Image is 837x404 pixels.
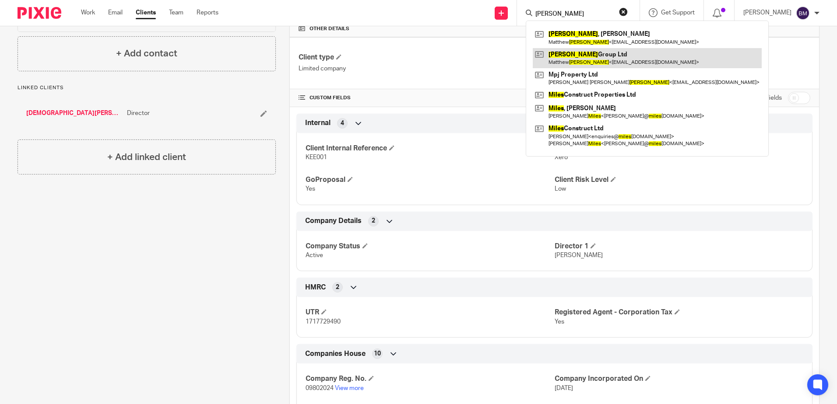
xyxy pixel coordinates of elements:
a: View more [335,385,364,391]
h4: Client Internal Reference [306,144,554,153]
h4: UTR [306,308,554,317]
button: Clear [619,7,628,16]
span: 2 [372,216,375,225]
a: Email [108,8,123,17]
span: 2 [336,283,339,292]
span: [DATE] [555,385,573,391]
span: Get Support [661,10,695,16]
span: Yes [306,186,315,192]
span: Company Details [305,216,362,226]
p: [PERSON_NAME] [743,8,791,17]
img: Pixie [18,7,61,19]
span: 10 [374,349,381,358]
span: [PERSON_NAME] [555,252,603,258]
span: Active [306,252,323,258]
span: 09802024 [306,385,334,391]
h4: Client type [299,53,554,62]
span: 4 [341,119,344,128]
a: Team [169,8,183,17]
span: 1717729490 [306,319,341,325]
img: svg%3E [796,6,810,20]
h4: Company Reg. No. [306,374,554,383]
h4: GoProposal [306,175,554,185]
h4: Registered Agent - Corporation Tax [555,308,803,317]
span: Yes [555,319,564,325]
span: Low [555,186,566,192]
span: Other details [309,25,349,32]
h4: Company Incorporated On [555,374,803,383]
a: Reports [197,8,218,17]
span: KEE001 [306,154,327,160]
h4: + Add linked client [107,150,186,164]
a: Work [81,8,95,17]
h4: CUSTOM FIELDS [299,94,554,101]
h4: Director 1 [555,242,803,251]
p: Limited company [299,64,554,73]
span: Director [127,109,150,118]
span: Companies House [305,349,366,359]
input: Search [535,10,613,18]
span: HMRC [305,283,326,292]
h4: + Add contact [116,47,177,60]
span: Internal [305,118,331,128]
a: [DEMOGRAPHIC_DATA][PERSON_NAME] [26,109,123,118]
h4: Client Risk Level [555,175,803,185]
p: Linked clients [18,84,276,91]
span: Xero [555,154,568,160]
h4: Company Status [306,242,554,251]
a: Clients [136,8,156,17]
